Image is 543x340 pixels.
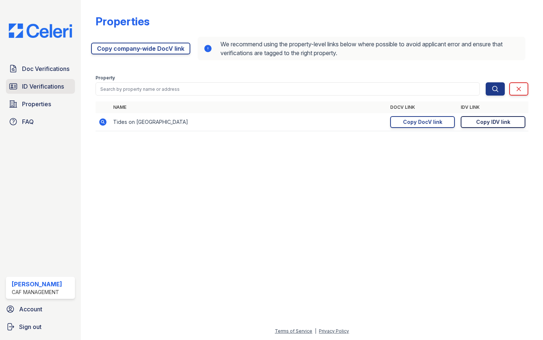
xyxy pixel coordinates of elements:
div: We recommend using the property-level links below where possible to avoid applicant error and ens... [198,37,525,60]
th: IDV Link [458,101,528,113]
input: Search by property name or address [96,82,480,96]
a: Copy IDV link [461,116,525,128]
div: Properties [96,15,150,28]
a: Privacy Policy [319,328,349,334]
span: ID Verifications [22,82,64,91]
a: Copy company-wide DocV link [91,43,190,54]
label: Property [96,75,115,81]
th: DocV Link [387,101,458,113]
a: Terms of Service [275,328,312,334]
div: CAF Management [12,289,62,296]
a: Doc Verifications [6,61,75,76]
span: Sign out [19,322,42,331]
a: Account [3,302,78,316]
div: | [315,328,316,334]
span: FAQ [22,117,34,126]
a: FAQ [6,114,75,129]
div: [PERSON_NAME] [12,280,62,289]
th: Name [110,101,387,113]
a: Sign out [3,319,78,334]
td: Tides on [GEOGRAPHIC_DATA] [110,113,387,131]
span: Properties [22,100,51,108]
a: ID Verifications [6,79,75,94]
a: Copy DocV link [390,116,455,128]
div: Copy DocV link [403,118,442,126]
a: Properties [6,97,75,111]
div: Copy IDV link [476,118,510,126]
span: Account [19,305,42,314]
img: CE_Logo_Blue-a8612792a0a2168367f1c8372b55b34899dd931a85d93a1a3d3e32e68fde9ad4.png [3,24,78,38]
span: Doc Verifications [22,64,69,73]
